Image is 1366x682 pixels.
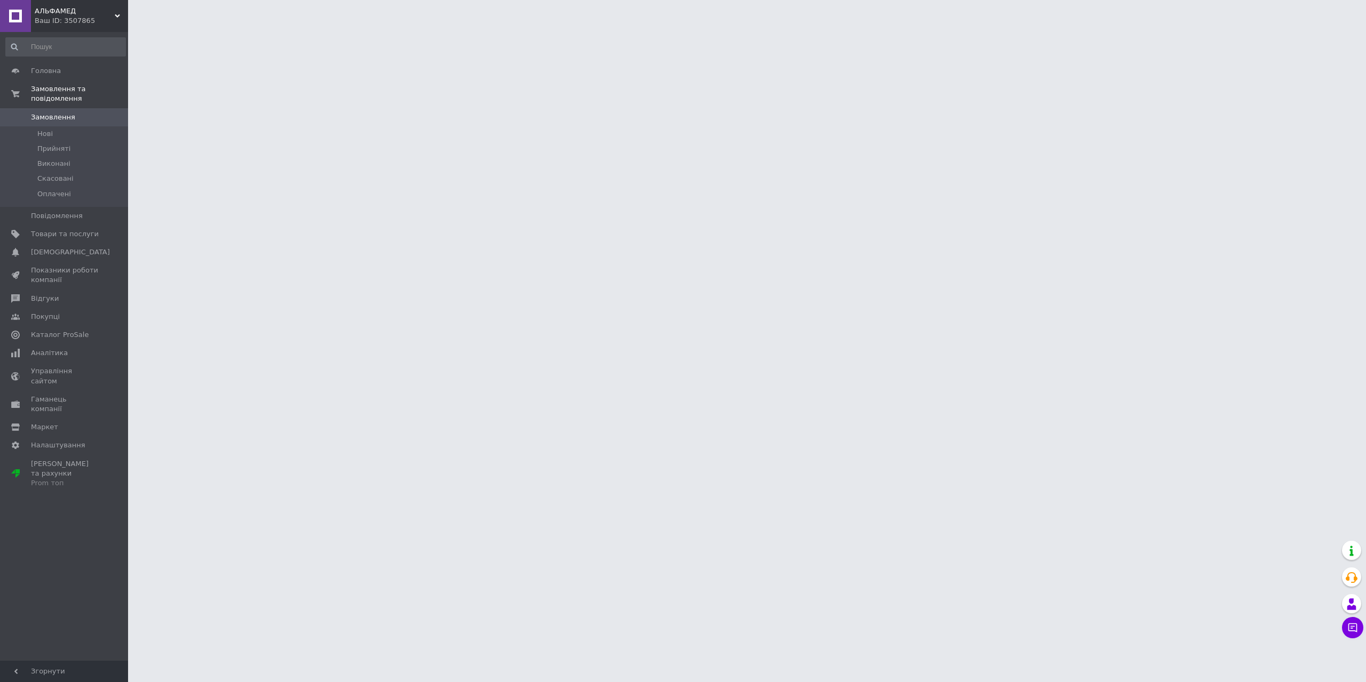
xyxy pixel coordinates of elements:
[31,422,58,432] span: Маркет
[31,266,99,285] span: Показники роботи компанії
[31,84,128,103] span: Замовлення та повідомлення
[35,6,115,16] span: АЛЬФАМЕД
[37,189,71,199] span: Оплачені
[37,129,53,139] span: Нові
[31,294,59,303] span: Відгуки
[37,159,70,169] span: Виконані
[31,459,99,488] span: [PERSON_NAME] та рахунки
[37,144,70,154] span: Прийняті
[31,247,110,257] span: [DEMOGRAPHIC_DATA]
[31,229,99,239] span: Товари та послуги
[31,330,89,340] span: Каталог ProSale
[35,16,128,26] div: Ваш ID: 3507865
[31,440,85,450] span: Налаштування
[31,211,83,221] span: Повідомлення
[31,395,99,414] span: Гаманець компанії
[31,478,99,488] div: Prom топ
[31,348,68,358] span: Аналітика
[31,113,75,122] span: Замовлення
[1342,617,1363,638] button: Чат з покупцем
[37,174,74,183] span: Скасовані
[31,66,61,76] span: Головна
[31,366,99,386] span: Управління сайтом
[31,312,60,322] span: Покупці
[5,37,126,57] input: Пошук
